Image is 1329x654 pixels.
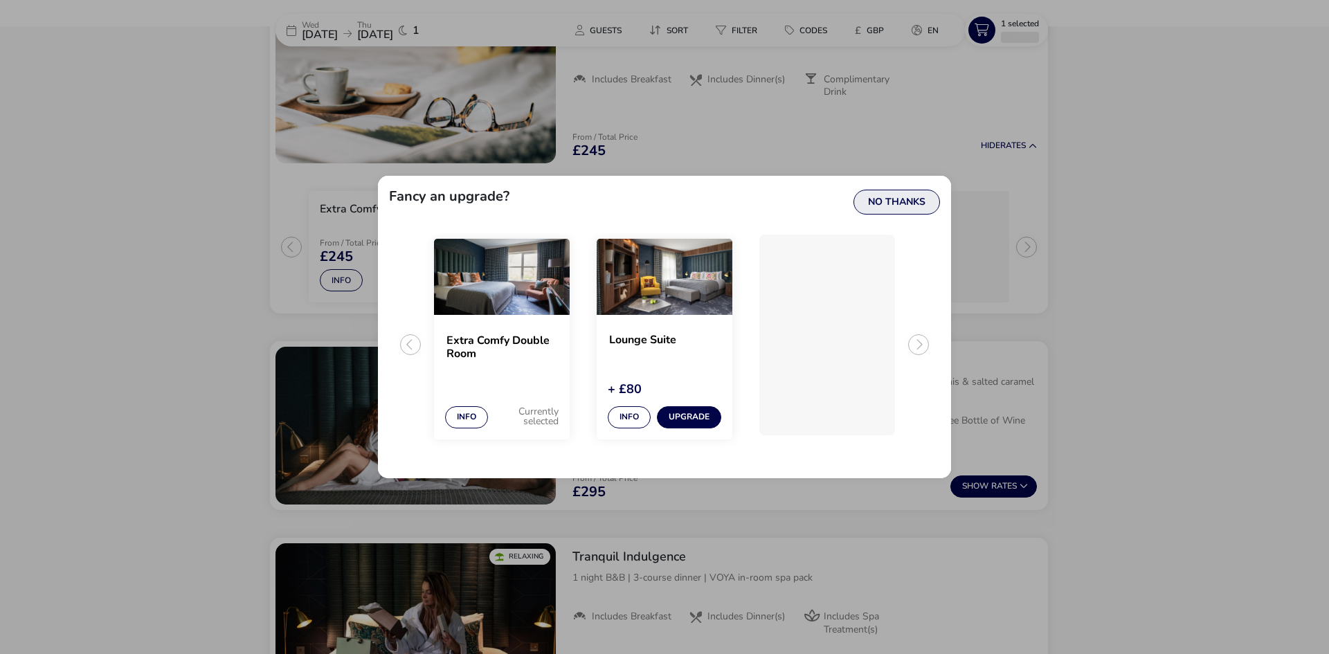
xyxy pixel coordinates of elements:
div: upgrades-settings [378,176,951,478]
swiper-slide: 3 / 3 [745,239,908,439]
button: Info [608,406,651,428]
div: + £80 [608,383,721,395]
swiper-slide: 2 / 3 [584,239,746,439]
button: Info [445,406,488,428]
h2: Fancy an upgrade? [389,190,509,203]
h2: Lounge Suite [609,334,720,360]
div: Currently selected [502,404,559,428]
h2: Extra Comfy Double Room [446,334,557,361]
button: No Thanks [853,190,940,215]
button: Upgrade [657,406,721,428]
div: extra-settings [378,176,951,478]
swiper-slide: 1 / 3 [421,239,584,439]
